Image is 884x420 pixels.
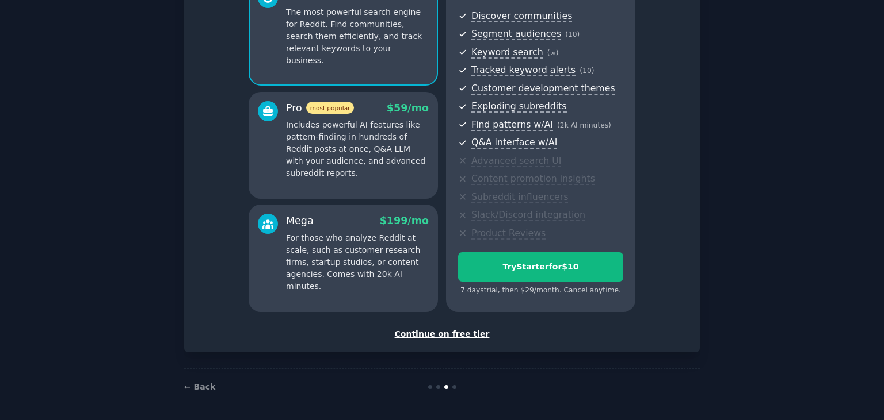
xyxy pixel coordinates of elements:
[286,232,429,292] p: For those who analyze Reddit at scale, such as customer research firms, startup studios, or conte...
[471,28,561,40] span: Segment audiences
[459,261,623,273] div: Try Starter for $10
[580,67,594,75] span: ( 10 )
[547,49,559,57] span: ( ∞ )
[471,155,561,167] span: Advanced search UI
[471,10,572,22] span: Discover communities
[471,83,615,95] span: Customer development themes
[184,382,215,391] a: ← Back
[286,214,314,228] div: Mega
[471,119,553,131] span: Find patterns w/AI
[196,328,688,340] div: Continue on free tier
[380,215,429,226] span: $ 199 /mo
[306,102,355,114] span: most popular
[387,102,429,114] span: $ 59 /mo
[471,64,576,76] span: Tracked keyword alerts
[471,228,546,240] span: Product Reviews
[286,6,429,67] p: The most powerful search engine for Reddit. Find communities, search them efficiently, and track ...
[471,137,557,149] span: Q&A interface w/AI
[458,252,623,282] button: TryStarterfor$10
[471,209,585,221] span: Slack/Discord integration
[458,286,623,296] div: 7 days trial, then $ 29 /month . Cancel anytime.
[471,101,566,113] span: Exploding subreddits
[557,121,611,129] span: ( 2k AI minutes )
[286,119,429,179] p: Includes powerful AI features like pattern-finding in hundreds of Reddit posts at once, Q&A LLM w...
[565,30,580,38] span: ( 10 )
[471,47,543,59] span: Keyword search
[471,191,568,203] span: Subreddit influencers
[286,101,354,115] div: Pro
[471,173,595,185] span: Content promotion insights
